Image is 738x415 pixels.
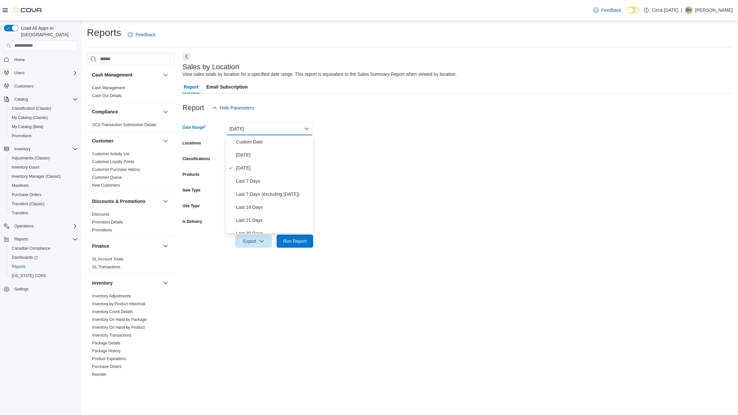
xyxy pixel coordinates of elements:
[92,243,160,249] button: Finance
[87,210,175,237] div: Discounts & Promotions
[9,105,78,112] span: Classification (Classic)
[7,208,80,218] button: Transfers
[12,82,78,90] span: Customers
[7,181,80,190] button: Manifests
[686,6,692,14] span: BH
[236,229,311,237] span: Last 30 Days
[92,333,132,338] a: Inventory Transactions
[236,151,311,159] span: [DATE]
[92,301,145,307] span: Inventory by Product Historical
[12,69,78,77] span: Users
[12,124,43,129] span: My Catalog (Beta)
[92,293,131,299] span: Inventory Adjustments
[12,95,78,103] span: Catalog
[12,210,28,216] span: Transfers
[12,106,51,111] span: Classification (Classic)
[92,175,122,180] a: Customer Queue
[87,292,175,389] div: Inventory
[92,159,135,164] a: Customer Loyalty Points
[92,309,133,314] a: Inventory Count Details
[9,132,34,140] a: Promotions
[7,199,80,208] button: Transfers (Classic)
[92,264,120,270] span: GL Transactions
[92,317,147,322] a: Inventory On Hand by Package
[1,144,80,154] button: Inventory
[7,271,80,280] button: [US_STATE] CCRS
[9,114,78,122] span: My Catalog (Classic)
[9,200,47,208] a: Transfers (Classic)
[14,97,28,102] span: Catalog
[92,294,131,298] a: Inventory Adjustments
[92,212,109,217] a: Discounts
[162,108,169,116] button: Compliance
[183,219,202,224] label: Is Delivery
[183,71,457,78] div: View sales totals by location for a specified date range. This report is equivalent to the Sales ...
[209,101,257,114] button: Hide Parameters
[92,257,123,261] a: GL Account Totals
[9,132,78,140] span: Promotions
[12,145,33,153] button: Inventory
[13,7,42,13] img: Cova
[681,6,682,14] p: |
[9,263,78,271] span: Reports
[235,235,272,248] button: Export
[92,357,126,361] a: Product Expirations
[9,114,51,122] a: My Catalog (Classic)
[183,156,210,161] label: Classifications
[92,341,120,345] a: Package Details
[12,235,78,243] span: Reports
[12,246,50,251] span: Canadian Compliance
[87,26,121,39] h1: Reports
[1,284,80,294] button: Settings
[12,115,48,120] span: My Catalog (Classic)
[12,222,36,230] button: Operations
[92,93,122,98] span: Cash Out Details
[12,285,78,293] span: Settings
[92,372,106,377] span: Reorder
[92,72,133,78] h3: Cash Management
[14,57,25,62] span: Home
[183,188,201,193] label: Sale Type
[87,255,175,274] div: Finance
[162,197,169,205] button: Discounts & Promotions
[12,192,41,197] span: Purchase Orders
[283,238,307,244] span: Run Report
[92,183,120,188] a: New Customers
[9,182,31,190] a: Manifests
[236,164,311,172] span: [DATE]
[7,104,80,113] button: Classification (Classic)
[9,200,78,208] span: Transfers (Classic)
[92,349,120,353] a: Package History
[125,28,158,41] a: Feedback
[9,263,28,271] a: Reports
[9,244,53,252] a: Canadian Compliance
[9,254,78,261] span: Dashboards
[695,6,733,14] p: [PERSON_NAME]
[12,201,44,207] span: Transfers (Classic)
[92,138,113,144] h3: Customer
[87,84,175,102] div: Cash Management
[183,104,204,112] h3: Report
[92,86,125,90] a: Cash Management
[226,135,313,233] div: Select listbox
[12,222,78,230] span: Operations
[92,151,130,157] span: Customer Activity List
[92,325,145,330] span: Inventory On Hand by Product
[12,285,31,293] a: Settings
[92,108,160,115] button: Compliance
[14,84,33,89] span: Customers
[92,167,140,172] span: Customer Purchase History
[1,235,80,244] button: Reports
[87,121,175,131] div: Compliance
[92,152,130,156] a: Customer Activity List
[9,154,78,162] span: Adjustments (Classic)
[12,56,78,64] span: Home
[14,287,28,292] span: Settings
[239,235,268,248] span: Export
[12,69,27,77] button: Users
[7,190,80,199] button: Purchase Orders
